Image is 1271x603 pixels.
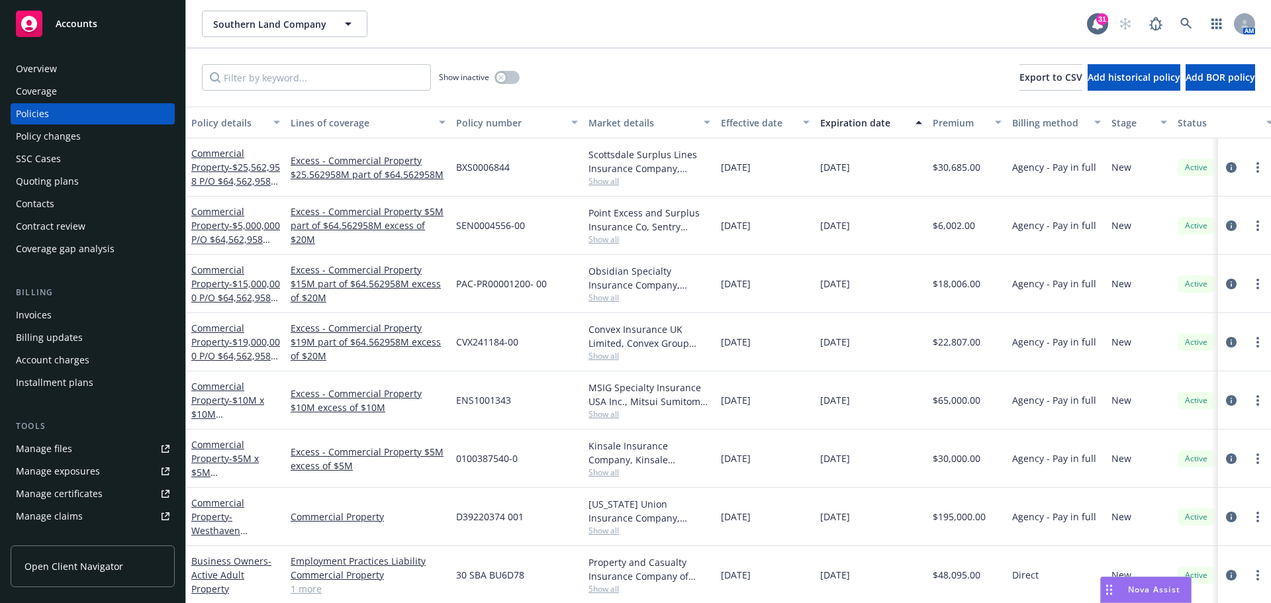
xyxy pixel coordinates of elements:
[291,510,446,524] a: Commercial Property
[16,126,81,147] div: Policy changes
[1183,511,1209,523] span: Active
[291,568,446,582] a: Commercial Property
[1183,278,1209,290] span: Active
[1111,160,1131,174] span: New
[11,372,175,393] a: Installment plans
[1183,453,1209,465] span: Active
[191,219,280,273] span: - $5,000,000 P/O $64,562,958 [GEOGRAPHIC_DATA]
[721,451,751,465] span: [DATE]
[820,160,850,174] span: [DATE]
[11,238,175,259] a: Coverage gap analysis
[820,451,850,465] span: [DATE]
[583,107,716,138] button: Market details
[1183,394,1209,406] span: Active
[588,264,710,292] div: Obsidian Specialty Insurance Company, Obsidian Specialty Insurance Company, Amwins
[1223,276,1239,292] a: circleInformation
[16,216,85,237] div: Contract review
[588,116,696,130] div: Market details
[1088,71,1180,83] span: Add historical policy
[16,171,79,192] div: Quoting plans
[16,438,72,459] div: Manage files
[1183,336,1209,348] span: Active
[11,349,175,371] a: Account charges
[1178,116,1258,130] div: Status
[721,393,751,407] span: [DATE]
[588,292,710,303] span: Show all
[820,218,850,232] span: [DATE]
[1250,218,1266,234] a: more
[933,160,980,174] span: $30,685.00
[11,5,175,42] a: Accounts
[191,161,280,215] span: - $25,562,958 P/O $64,562,958 [GEOGRAPHIC_DATA]
[588,439,710,467] div: Kinsale Insurance Company, Kinsale Insurance, Amwins
[191,263,280,332] a: Commercial Property
[191,336,280,390] span: - $19,000,000 P/O $64,562,958 [GEOGRAPHIC_DATA]
[815,107,927,138] button: Expiration date
[11,506,175,527] a: Manage claims
[186,107,285,138] button: Policy details
[820,393,850,407] span: [DATE]
[291,445,446,473] a: Excess - Commercial Property $5M excess of $5M
[1111,218,1131,232] span: New
[721,335,751,349] span: [DATE]
[11,171,175,192] a: Quoting plans
[456,568,524,582] span: 30 SBA BU6D78
[588,381,710,408] div: MSIG Specialty Insurance USA Inc., Mitsui Sumitomo Insurance Group, Amwins
[11,327,175,348] a: Billing updates
[456,160,510,174] span: BXS0006844
[1012,451,1096,465] span: Agency - Pay in full
[11,304,175,326] a: Invoices
[588,583,710,594] span: Show all
[1183,162,1209,173] span: Active
[1250,276,1266,292] a: more
[1223,393,1239,408] a: circleInformation
[11,148,175,169] a: SSC Cases
[24,559,123,573] span: Open Client Navigator
[291,263,446,304] a: Excess - Commercial Property $15M part of $64.562958M excess of $20M
[721,218,751,232] span: [DATE]
[1112,11,1139,37] a: Start snowing
[16,528,78,549] div: Manage BORs
[191,147,280,215] a: Commercial Property
[456,451,518,465] span: 0100387540-0
[1223,567,1239,583] a: circleInformation
[1111,116,1153,130] div: Stage
[1143,11,1169,37] a: Report a Bug
[1183,220,1209,232] span: Active
[1111,568,1131,582] span: New
[716,107,815,138] button: Effective date
[588,525,710,536] span: Show all
[191,205,280,273] a: Commercial Property
[1111,451,1131,465] span: New
[933,277,980,291] span: $18,006.00
[588,322,710,350] div: Convex Insurance UK Limited, Convex Group Limited, Amwins
[11,483,175,504] a: Manage certificates
[1019,64,1082,91] button: Export to CSV
[191,380,275,448] a: Commercial Property
[213,17,328,31] span: Southern Land Company
[1096,13,1108,25] div: 31
[291,387,446,414] a: Excess - Commercial Property $10M excess of $10M
[11,528,175,549] a: Manage BORs
[11,461,175,482] a: Manage exposures
[1101,577,1117,602] div: Drag to move
[820,510,850,524] span: [DATE]
[820,335,850,349] span: [DATE]
[721,116,795,130] div: Effective date
[16,304,52,326] div: Invoices
[1012,218,1096,232] span: Agency - Pay in full
[588,497,710,525] div: [US_STATE] Union Insurance Company, Chubb Group, Amwins
[291,321,446,363] a: Excess - Commercial Property $19M part of $64.562958M excess of $20M
[439,71,489,83] span: Show inactive
[191,555,271,595] a: Business Owners
[16,103,49,124] div: Policies
[1183,569,1209,581] span: Active
[1088,64,1180,91] button: Add historical policy
[933,116,987,130] div: Premium
[191,394,275,448] span: - $10M x $10M [GEOGRAPHIC_DATA]
[285,107,451,138] button: Lines of coverage
[933,451,980,465] span: $30,000.00
[1250,509,1266,525] a: more
[456,510,524,524] span: D39220374 001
